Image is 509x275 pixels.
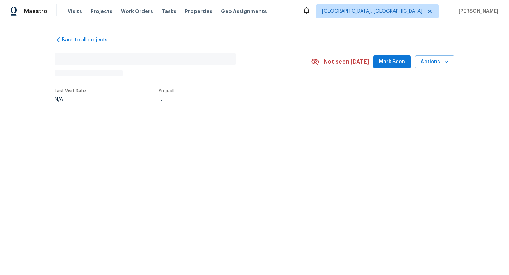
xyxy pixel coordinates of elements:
[159,97,294,102] div: ...
[456,8,498,15] span: [PERSON_NAME]
[421,58,449,66] span: Actions
[373,55,411,69] button: Mark Seen
[159,89,174,93] span: Project
[185,8,212,15] span: Properties
[24,8,47,15] span: Maestro
[415,55,454,69] button: Actions
[379,58,405,66] span: Mark Seen
[221,8,267,15] span: Geo Assignments
[55,36,123,43] a: Back to all projects
[162,9,176,14] span: Tasks
[324,58,369,65] span: Not seen [DATE]
[121,8,153,15] span: Work Orders
[68,8,82,15] span: Visits
[322,8,422,15] span: [GEOGRAPHIC_DATA], [GEOGRAPHIC_DATA]
[90,8,112,15] span: Projects
[55,97,86,102] div: N/A
[55,89,86,93] span: Last Visit Date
